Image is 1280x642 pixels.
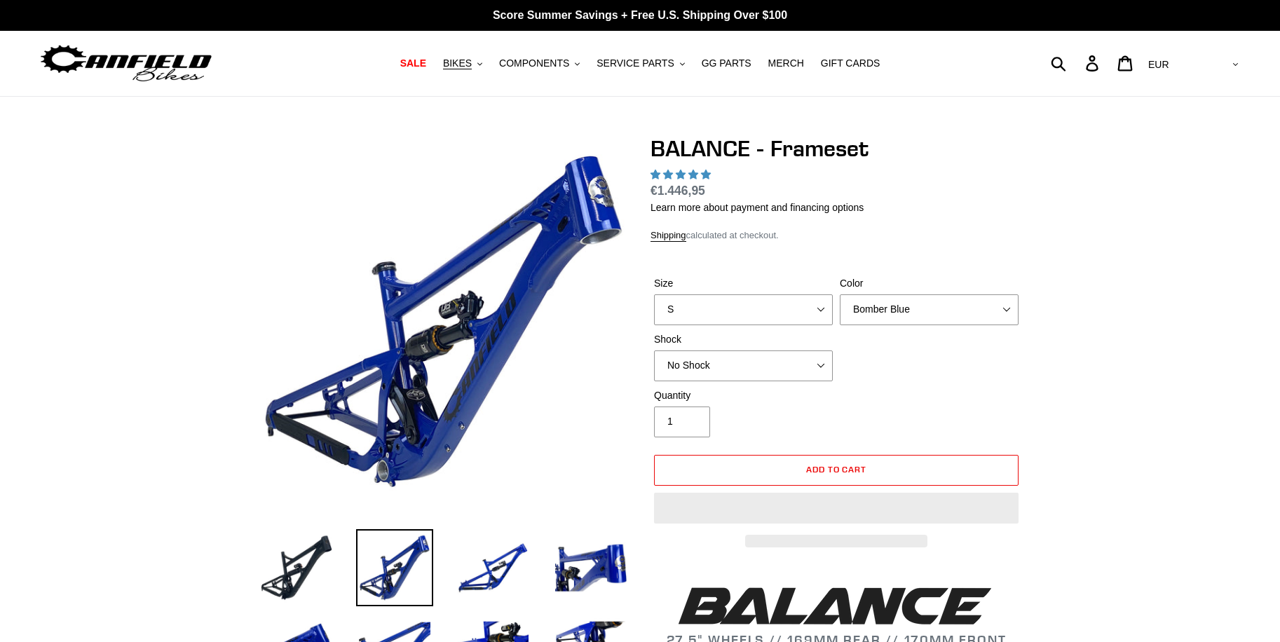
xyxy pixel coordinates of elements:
div: calculated at checkout. [651,228,1022,243]
h1: BALANCE - Frameset [651,135,1022,162]
span: SERVICE PARTS [597,57,674,69]
img: BALANCE - Frameset [261,138,627,504]
a: MERCH [761,54,811,73]
span: COMPONENTS [499,57,569,69]
span: GG PARTS [702,57,751,69]
label: Color [840,276,1019,291]
a: GIFT CARDS [814,54,887,73]
button: Add to cart [654,455,1019,486]
label: Quantity [654,388,833,403]
a: SALE [393,54,433,73]
button: SERVICE PARTS [590,54,691,73]
button: BIKES [436,54,489,73]
span: GIFT CARDS [821,57,880,69]
img: Load image into Gallery viewer, BALANCE - Frameset [454,529,531,606]
span: 5.00 stars [651,169,714,180]
img: Load image into Gallery viewer, BALANCE - Frameset [552,529,629,606]
a: Learn more about payment and financing options [651,202,864,213]
span: €1.446,95 [651,184,705,198]
span: MERCH [768,57,804,69]
span: SALE [400,57,426,69]
img: Load image into Gallery viewer, BALANCE - Frameset [356,529,433,606]
input: Search [1058,48,1094,78]
a: GG PARTS [695,54,758,73]
img: Load image into Gallery viewer, BALANCE - Frameset [258,529,335,606]
label: Shock [654,332,833,347]
label: Size [654,276,833,291]
span: BIKES [443,57,472,69]
span: Add to cart [806,464,867,474]
a: Shipping [651,230,686,242]
img: Canfield Bikes [39,41,214,86]
button: COMPONENTS [492,54,587,73]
